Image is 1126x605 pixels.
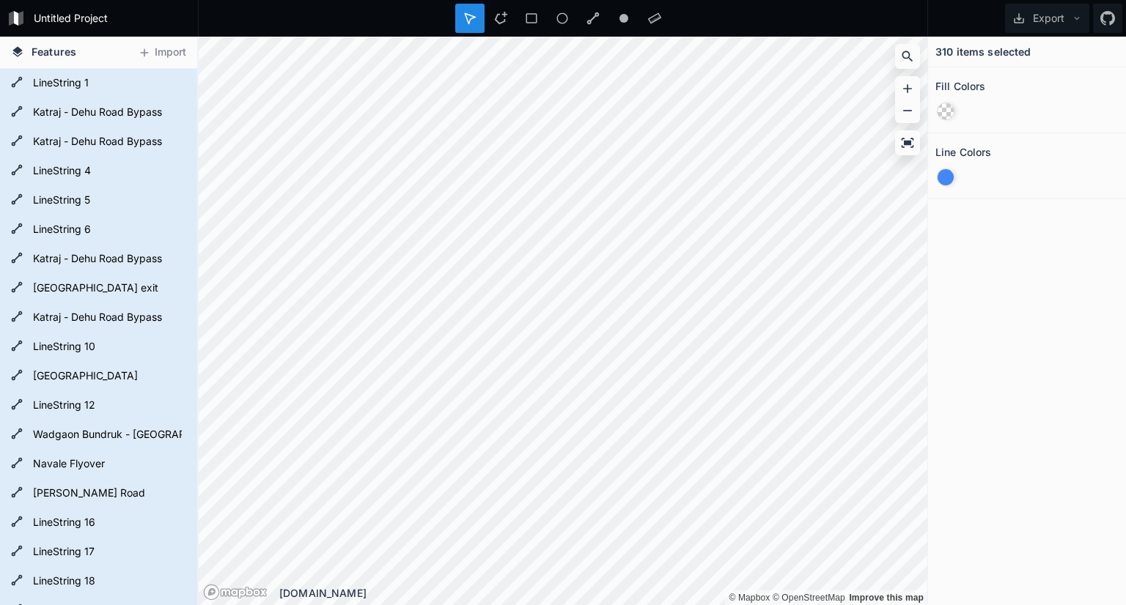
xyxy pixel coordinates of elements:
button: Export [1005,4,1089,33]
a: OpenStreetMap [773,593,845,603]
a: Mapbox [729,593,770,603]
h2: Fill Colors [935,75,986,97]
span: Features [32,44,76,59]
button: Import [130,41,194,64]
a: Map feedback [849,593,924,603]
a: Mapbox logo [203,584,268,601]
h2: Line Colors [935,141,992,163]
div: [DOMAIN_NAME] [279,585,927,601]
h4: 310 items selected [935,44,1031,59]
